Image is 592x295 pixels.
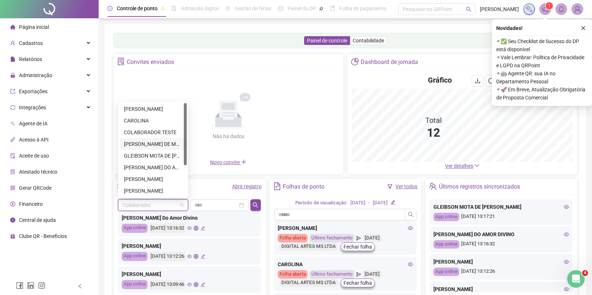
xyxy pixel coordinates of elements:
[581,26,586,31] span: close
[201,282,205,287] span: edit
[122,214,257,222] div: [PERSON_NAME] Do Amor Divino
[194,254,198,259] span: global
[19,185,52,191] span: Gerar QRCode
[201,226,205,231] span: edit
[433,203,569,211] div: GLEIBSON MOTA DE [PERSON_NAME]
[525,5,533,13] img: sparkle-icon.fc2bf0ac1784a2077858766a79e2daf3.svg
[10,234,15,239] span: gift
[387,184,392,189] span: filter
[445,163,473,169] span: Ver detalhes
[124,105,182,113] div: [PERSON_NAME]
[124,187,182,195] div: [PERSON_NAME]
[194,282,198,287] span: global
[117,58,125,65] span: solution
[10,218,15,223] span: info-circle
[295,199,348,207] div: Período de visualização:
[187,226,192,231] span: eye
[122,224,148,233] div: App online
[10,153,15,158] span: audit
[307,38,347,44] span: Painel de controle
[363,270,382,279] div: [DATE]
[408,212,414,218] span: search
[10,57,15,62] span: file
[119,103,187,115] div: ANNA BEATRIZ SOUZA DE MENEZES
[225,6,230,11] span: sun
[564,259,569,264] span: eye
[356,234,361,242] span: send
[235,5,272,11] span: Gestão de férias
[19,121,48,126] span: Agente de IA
[149,224,185,233] div: [DATE] 13:16:32
[488,78,494,84] span: reload
[496,24,523,32] span: Novidades !
[319,7,323,11] span: pushpin
[350,199,365,207] div: [DATE]
[496,37,588,53] span: ⚬ ✅ Seu Checklist de Sucesso do DP está disponível
[283,181,325,193] div: Folhas de ponto
[496,86,588,102] span: ⚬ 🚀 Em Breve, Atualização Obrigatória de Proposta Comercial
[10,89,15,94] span: export
[433,258,569,266] div: [PERSON_NAME]
[10,24,15,30] span: home
[122,252,148,261] div: App online
[548,3,551,8] span: 1
[361,56,418,68] div: Dashboard de jornada
[122,270,257,278] div: [PERSON_NAME]
[395,184,417,189] a: Ver todos
[10,185,15,190] span: qrcode
[124,152,182,160] div: GLEIBSON MOTA DE [PERSON_NAME]
[19,72,52,78] span: Administração
[127,56,174,68] div: Convites enviados
[19,88,48,94] span: Exportações
[38,282,45,289] span: instagram
[433,230,569,238] div: [PERSON_NAME] DO AMOR DIVINO
[171,6,177,11] span: file-done
[341,242,375,251] button: Fechar folha
[253,202,258,208] span: search
[280,242,338,251] div: DIGITAL ARTES MS LTDA
[278,234,308,242] div: Folha aberta
[187,282,192,287] span: eye
[117,182,125,190] span: setting
[117,5,158,11] span: Controle de ponto
[19,137,49,143] span: Acesso à API
[124,117,182,125] div: CAROLINA
[107,6,113,11] span: clock-circle
[119,162,187,173] div: HILDA BEATRIZ SANTOS DO AMOR DIVINO
[10,105,15,110] span: sync
[433,213,459,221] div: App online
[10,41,15,46] span: user-add
[232,184,262,189] a: Abrir registro
[582,270,588,276] span: 4
[567,270,585,288] iframe: Intercom live chat
[19,105,46,110] span: Integrações
[19,40,43,46] span: Cadastros
[356,270,361,279] span: send
[194,226,198,231] span: global
[558,6,565,12] span: bell
[428,75,452,85] h4: Gráfico
[10,169,15,174] span: solution
[10,137,15,142] span: api
[433,213,569,221] div: [DATE] 13:17:21
[288,5,316,11] span: Painel do DP
[19,24,49,30] span: Página inicial
[124,175,182,183] div: [PERSON_NAME]
[439,181,520,193] div: Últimos registros sincronizados
[564,287,569,292] span: eye
[344,243,372,251] span: Fechar folha
[201,254,205,259] span: edit
[475,78,481,84] span: download
[278,224,413,232] div: [PERSON_NAME]
[572,4,583,15] img: 74735
[119,115,187,126] div: CAROLINA
[119,138,187,150] div: EMILLY CALDEIRA DE MOURA
[278,6,283,11] span: dashboard
[433,268,459,276] div: App online
[391,200,395,205] span: edit
[496,53,588,69] span: ⚬ Vale Lembrar: Política de Privacidade e LGPD na QRPoint
[480,5,519,13] span: [PERSON_NAME]
[19,56,42,62] span: Relatórios
[363,234,382,242] div: [DATE]
[339,5,386,11] span: Folha de pagamento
